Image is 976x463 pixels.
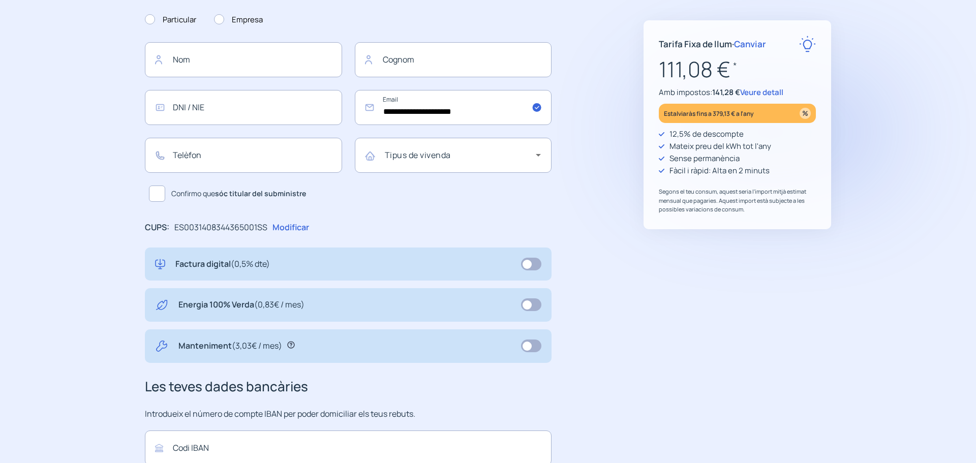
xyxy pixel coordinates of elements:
[272,221,309,234] p: Modificar
[231,258,270,269] span: (0,5% dte)
[669,165,770,177] p: Fàcil i ràpid: Alta en 2 minuts
[669,152,740,165] p: Sense permanència
[669,128,744,140] p: 12,5% de descompte
[659,52,816,86] p: 111,08 €
[659,86,816,99] p: Amb impostos:
[659,187,816,214] p: Segons el teu consum, aquest seria l'import mitjà estimat mensual que pagaries. Aquest import est...
[145,221,169,234] p: CUPS:
[740,87,783,98] span: Veure detall
[155,298,168,312] img: energy-green.svg
[155,258,165,271] img: digital-invoice.svg
[800,108,811,119] img: percentage_icon.svg
[175,258,270,271] p: Factura digital
[178,298,304,312] p: Energia 100% Verda
[385,149,451,161] mat-label: Tipus de vivenda
[171,188,306,199] span: Confirmo que
[145,408,552,421] p: Introdueix el número de compte IBAN per poder domiciliar els teus rebuts.
[174,221,267,234] p: ES0031408344365001SS
[215,189,306,198] b: sóc titular del subministre
[145,14,196,26] label: Particular
[659,37,766,51] p: Tarifa Fixa de llum ·
[712,87,740,98] span: 141,28 €
[799,36,816,52] img: rate-E.svg
[664,108,754,119] p: Estalviaràs fins a 379,13 € a l'any
[214,14,263,26] label: Empresa
[145,376,552,397] h3: Les teves dades bancàries
[734,38,766,50] span: Canviar
[178,339,282,353] p: Manteniment
[254,299,304,310] span: (0,83€ / mes)
[155,339,168,353] img: tool.svg
[232,340,282,351] span: (3,03€ / mes)
[669,140,771,152] p: Mateix preu del kWh tot l'any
